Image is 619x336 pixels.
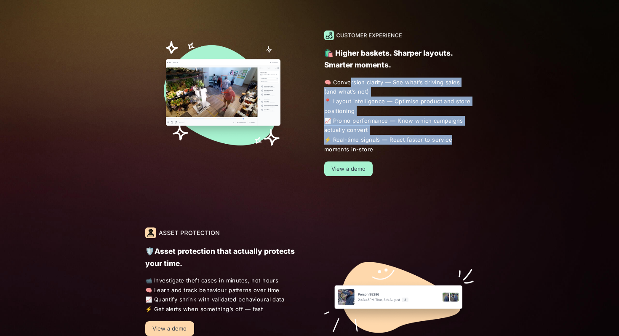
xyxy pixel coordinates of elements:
[145,245,295,269] p: 🛡️Asset protection that actually protects your time.
[145,321,194,336] a: View a demo
[145,30,295,155] img: Journey player
[145,276,295,314] span: 📹 Investigate theft cases in minutes, not hours 🧠 Learn and track behaviour patterns over time 📈 ...
[324,161,373,176] a: View a demo
[324,47,474,71] p: 🛍️ Higher baskets. Sharper layouts. Smarter moments.
[324,78,474,154] span: 🧠 Conversion clarity — See what’s driving sales (and what’s not) 📍 Layout intelligence — Optimise...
